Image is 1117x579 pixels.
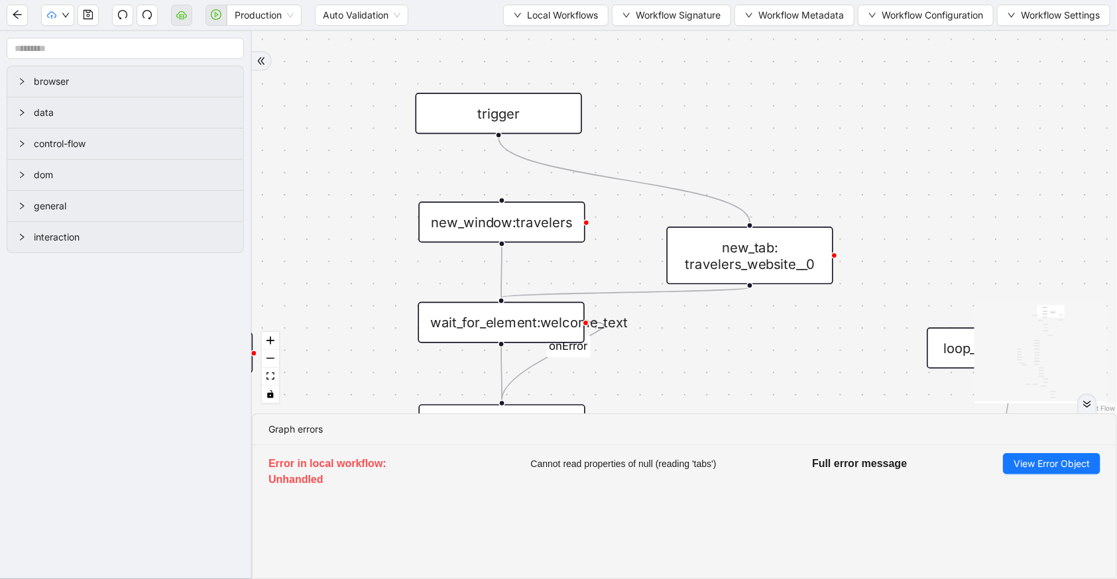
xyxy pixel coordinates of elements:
span: interaction [34,230,233,244]
button: fit view [262,368,279,386]
span: right [18,109,26,117]
div: new_tab: travelers_website__0 [667,227,833,284]
span: right [18,233,26,241]
span: control-flow [34,136,233,151]
div: new_tab: [86,332,253,373]
div: wait_for_element:welcome_text [418,302,585,343]
span: Production [235,5,294,25]
g: Edge from wait_for_element:welcome_text to conditions:logged_in [502,322,604,399]
div: conditions:logged_in [419,404,585,445]
div: interaction [7,222,243,252]
button: downWorkflow Signature [612,5,731,26]
span: double-right [1083,399,1092,409]
span: dom [34,168,233,182]
button: View Error Object [1003,453,1100,474]
g: Edge from new_window:travelers to wait_for_element:welcome_text [501,246,502,297]
div: browser [7,66,243,97]
a: React Flow attribution [1081,404,1115,412]
button: redo [137,5,158,26]
span: Workflow Metadata [758,8,844,23]
div: dom [7,160,243,190]
g: Edge from wait_for_element:welcome_text to conditions:logged_in [501,346,502,399]
div: trigger [416,93,582,134]
div: general [7,191,243,221]
span: cloud-upload [47,11,56,20]
span: Workflow Settings [1021,8,1100,23]
span: save [83,9,93,20]
button: downWorkflow Metadata [735,5,854,26]
h5: Error in local workflow: Unhandled [268,456,435,488]
div: loop_data:credentials [927,327,1093,368]
span: undo [117,9,128,20]
button: downLocal Workflows [503,5,609,26]
span: arrow-left [12,9,23,20]
g: Edge from new_tab: travelers_website__0 to wait_for_element:welcome_text [501,288,750,297]
span: right [18,171,26,179]
h5: Full error message [812,456,907,472]
button: zoom out [262,350,279,368]
span: down [62,11,70,19]
span: right [18,78,26,85]
div: Graph errors [268,422,1100,437]
span: general [34,199,233,213]
span: down [745,11,753,19]
span: right [18,140,26,148]
div: new_window:travelers [418,201,585,242]
button: zoom in [262,332,279,350]
span: down [622,11,630,19]
button: save [78,5,99,26]
span: Cannot read properties of null (reading 'tabs') [531,456,717,471]
div: data [7,97,243,128]
span: data [34,105,233,120]
span: down [868,11,876,19]
button: arrow-left [7,5,28,26]
span: View Error Object [1014,456,1090,471]
span: browser [34,74,233,89]
span: Workflow Configuration [882,8,983,23]
button: cloud-server [171,5,192,26]
span: Workflow Signature [636,8,721,23]
span: double-right [257,56,266,66]
button: cloud-uploaddown [41,5,74,26]
button: toggle interactivity [262,386,279,403]
div: control-flow [7,129,243,159]
span: cloud-server [176,9,187,20]
span: Auto Validation [323,5,400,25]
g: Edge from trigger to new_tab: travelers_website__0 [499,138,750,223]
span: Local Workflows [527,8,598,23]
span: down [1008,11,1016,19]
button: downWorkflow Settings [997,5,1110,26]
span: redo [142,9,152,20]
span: down [514,11,522,19]
button: downWorkflow Configuration [858,5,994,26]
span: right [18,202,26,210]
button: undo [112,5,133,26]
